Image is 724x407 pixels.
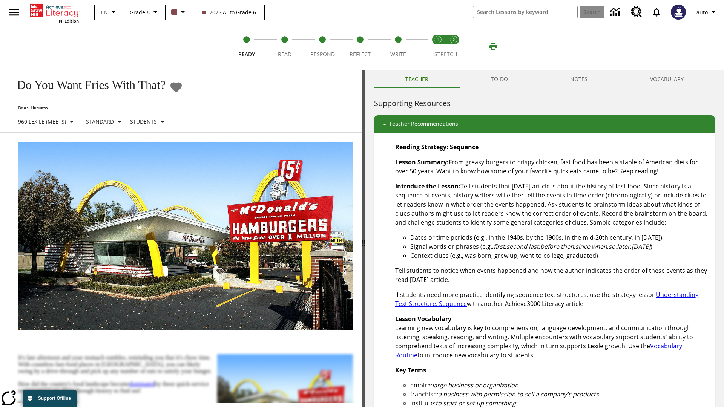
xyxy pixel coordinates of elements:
[395,182,460,190] strong: Introduce the Lesson:
[626,2,647,22] a: Resource Center, Will open in new tab
[460,70,539,88] button: TO-DO
[395,315,451,323] strong: Lesson Vocabulary
[592,242,607,251] em: when
[350,50,371,58] span: Reflect
[619,70,715,88] button: VOCABULARY
[395,314,709,360] p: Learning new vocabulary is key to comprehension, language development, and communication through ...
[202,8,256,16] span: 2025 Auto Grade 6
[609,242,615,251] em: so
[450,143,479,151] strong: Sequence
[647,2,666,22] a: Notifications
[3,1,25,23] button: Open side menu
[494,242,505,251] em: first
[632,242,650,251] em: [DATE]
[338,26,382,67] button: Reflect step 4 of 5
[86,118,114,125] p: Standard
[127,5,163,19] button: Grade: Grade 6, Select a grade
[666,2,690,22] button: Select a new avatar
[410,242,709,251] li: Signal words or phrases (e.g., , , , , , , , , , )
[437,37,439,42] text: 1
[38,396,71,401] span: Support Offline
[395,158,709,176] p: From greasy burgers to crispy chicken, fast food has been a staple of American diets for over 50 ...
[395,366,426,374] strong: Key Terms
[130,118,157,125] p: Students
[481,40,505,53] button: Print
[101,8,108,16] span: EN
[410,381,709,390] li: empire:
[310,50,335,58] span: Respond
[395,182,709,227] p: Tell students that [DATE] article is about the history of fast food. Since history is a sequence ...
[262,26,306,67] button: Read step 2 of 5
[506,242,527,251] em: second
[127,115,170,129] button: Select Student
[540,242,559,251] em: before
[438,390,599,398] em: a business with permission to sell a company's products
[427,26,449,67] button: Stretch Read step 1 of 2
[410,251,709,260] li: Context clues (e.g., was born, grew up, went to college, graduated)
[434,50,457,58] span: STRETCH
[690,5,721,19] button: Profile/Settings
[30,2,79,24] div: Home
[539,70,619,88] button: NOTES
[374,70,460,88] button: Teacher
[238,50,255,58] span: Ready
[443,26,465,67] button: Stretch Respond step 2 of 2
[301,26,344,67] button: Respond step 3 of 5
[395,290,709,308] p: If students need more practice identifying sequence text structures, use the strategy lesson with...
[18,142,353,330] img: One of the first McDonald's stores, with the iconic red sign and golden arches.
[374,70,715,88] div: Instructional Panel Tabs
[97,5,121,19] button: Language: EN, Select a language
[410,233,709,242] li: Dates or time periods (e.g., in the 1940s, by the 1900s, in the mid-20th century, in [DATE])
[23,390,77,407] button: Support Offline
[15,115,79,129] button: Select Lexile, 960 Lexile (Meets)
[390,50,406,58] span: Write
[168,5,190,19] button: Class color is dark brown. Change class color
[575,242,590,251] em: since
[453,37,455,42] text: 2
[473,6,577,18] input: search field
[365,70,724,407] div: activity
[59,18,79,24] span: NJ Edition
[225,26,268,67] button: Ready step 1 of 5
[376,26,420,67] button: Write step 5 of 5
[529,242,539,251] em: last
[83,115,127,129] button: Scaffolds, Standard
[9,78,166,92] h1: Do You Want Fries With That?
[389,120,458,129] p: Teacher Recommendations
[395,266,709,284] p: Tell students to notice when events happened and how the author indicates the order of these even...
[130,8,150,16] span: Grade 6
[395,158,449,166] strong: Lesson Summary:
[395,143,448,151] strong: Reading Strategy:
[18,118,66,125] p: 960 Lexile (Meets)
[693,8,708,16] span: Tauto
[9,105,183,110] p: News: Business
[561,242,574,251] em: then
[362,70,365,407] div: Press Enter or Spacebar and then press right and left arrow keys to move the slider
[374,115,715,133] div: Teacher Recommendations
[374,97,715,109] h6: Supporting Resources
[617,242,630,251] em: later
[606,2,626,23] a: Data Center
[169,81,183,94] button: Add to Favorites - Do You Want Fries With That?
[278,50,291,58] span: Read
[432,381,518,389] em: large business or organization
[671,5,686,20] img: Avatar
[410,390,709,399] li: franchise:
